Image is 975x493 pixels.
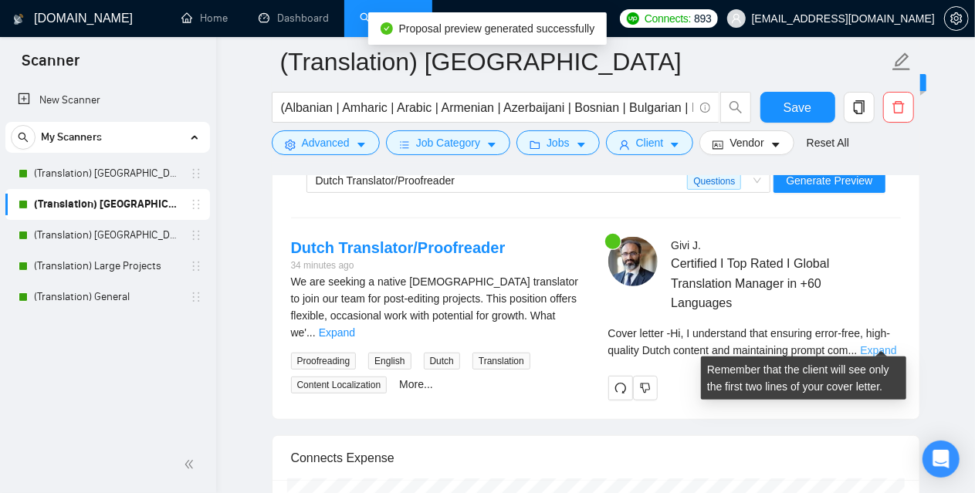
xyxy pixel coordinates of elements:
span: caret-down [356,139,367,150]
span: Connects: [645,10,691,27]
span: ... [848,344,858,356]
span: New [898,76,919,89]
span: user [619,139,630,150]
img: c1MnlZiiyiQb2tpEAeAz2i6vmMdAUKNpzgsfom6rexc319BjUqG6BNCiGK2NsCkp_T [608,237,658,286]
span: Givi J . [671,239,701,252]
span: info-circle [700,103,710,113]
a: searchScanner [360,12,417,25]
span: holder [190,260,202,272]
span: edit [892,52,912,72]
a: More... [399,378,433,390]
span: Dutch [424,353,460,370]
div: Remember that the client will see only the first two lines of your cover letter. [608,325,901,359]
span: copy [845,100,874,114]
span: idcard [713,139,723,150]
span: holder [190,198,202,211]
button: settingAdvancedcaret-down [272,130,380,155]
a: (Translation) Large Projects [34,251,181,282]
span: search [721,100,750,114]
span: caret-down [770,139,781,150]
span: caret-down [486,139,497,150]
span: Certified I Top Rated I Global Translation Manager in +60 Languages [671,254,855,312]
span: Scanner [9,49,92,82]
span: redo [609,382,632,394]
a: dashboardDashboard [259,12,329,25]
a: Expand [319,326,355,339]
span: Generate Preview [786,172,872,189]
span: caret-down [669,139,680,150]
div: We are seeking a native Dutch-speaking translator to join our team for post-editing projects. Thi... [291,273,584,341]
img: upwork-logo.png [627,12,639,25]
span: Proofreading [291,353,357,370]
span: English [368,353,411,370]
a: (Translation) [GEOGRAPHIC_DATA] [34,158,181,189]
span: Translation [472,353,530,370]
a: setting [944,12,969,25]
span: Proposal preview generated successfully [399,22,595,35]
a: Expand [860,344,896,356]
button: folderJobscaret-down [516,130,600,155]
span: Questions [687,173,741,190]
span: Content Localization [291,377,388,393]
span: holder [190,291,202,303]
span: Dutch Translator/Proofreader [316,174,455,187]
button: setting [944,6,969,31]
span: check-circle [381,22,393,35]
button: Save [760,92,835,123]
span: folder [530,139,540,150]
input: Search Freelance Jobs... [281,98,693,117]
button: search [720,92,751,123]
a: New Scanner [18,85,198,116]
img: logo [13,7,24,32]
span: bars [399,139,410,150]
a: (Translation) [GEOGRAPHIC_DATA] [34,189,181,220]
a: (Translation) General [34,282,181,312]
span: We are seeking a native [DEMOGRAPHIC_DATA] translator to join our team for post-editing projects.... [291,275,579,339]
span: double-left [184,457,199,472]
button: userClientcaret-down [606,130,694,155]
div: Open Intercom Messenger [923,441,960,478]
span: setting [285,139,296,150]
a: Dutch Translator/Proofreader [291,239,506,256]
span: dislike [640,382,651,394]
div: 34 minutes ago [291,258,506,273]
span: holder [190,167,202,180]
span: setting [945,12,968,25]
div: Connects Expense [291,436,901,480]
span: search [12,132,35,143]
button: redo [608,376,633,400]
button: idcardVendorcaret-down [699,130,794,155]
span: Job Category [416,134,480,151]
span: Advanced [302,134,350,151]
a: (Translation) [GEOGRAPHIC_DATA] [34,220,181,251]
span: ... [306,326,316,339]
a: Reset All [807,134,849,151]
button: copy [844,92,875,123]
button: search [11,125,36,150]
div: Remember that the client will see only the first two lines of your cover letter. [701,356,906,400]
button: barsJob Categorycaret-down [386,130,510,155]
a: homeHome [181,12,228,25]
span: Jobs [547,134,570,151]
span: My Scanners [41,122,102,153]
span: holder [190,229,202,241]
li: My Scanners [5,122,210,312]
span: Client [636,134,664,151]
input: Scanner name... [280,42,889,81]
button: dislike [633,376,658,400]
button: Generate Preview [774,168,885,193]
span: caret-down [576,139,587,150]
span: Save [784,98,811,117]
span: Vendor [730,134,763,151]
span: 893 [694,10,711,27]
li: New Scanner [5,85,210,116]
button: delete [883,92,914,123]
span: user [731,13,742,24]
span: delete [884,100,913,114]
span: Cover letter - Hi, I understand that ensuring error-free, high-quality Dutch content and maintain... [608,327,891,356]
